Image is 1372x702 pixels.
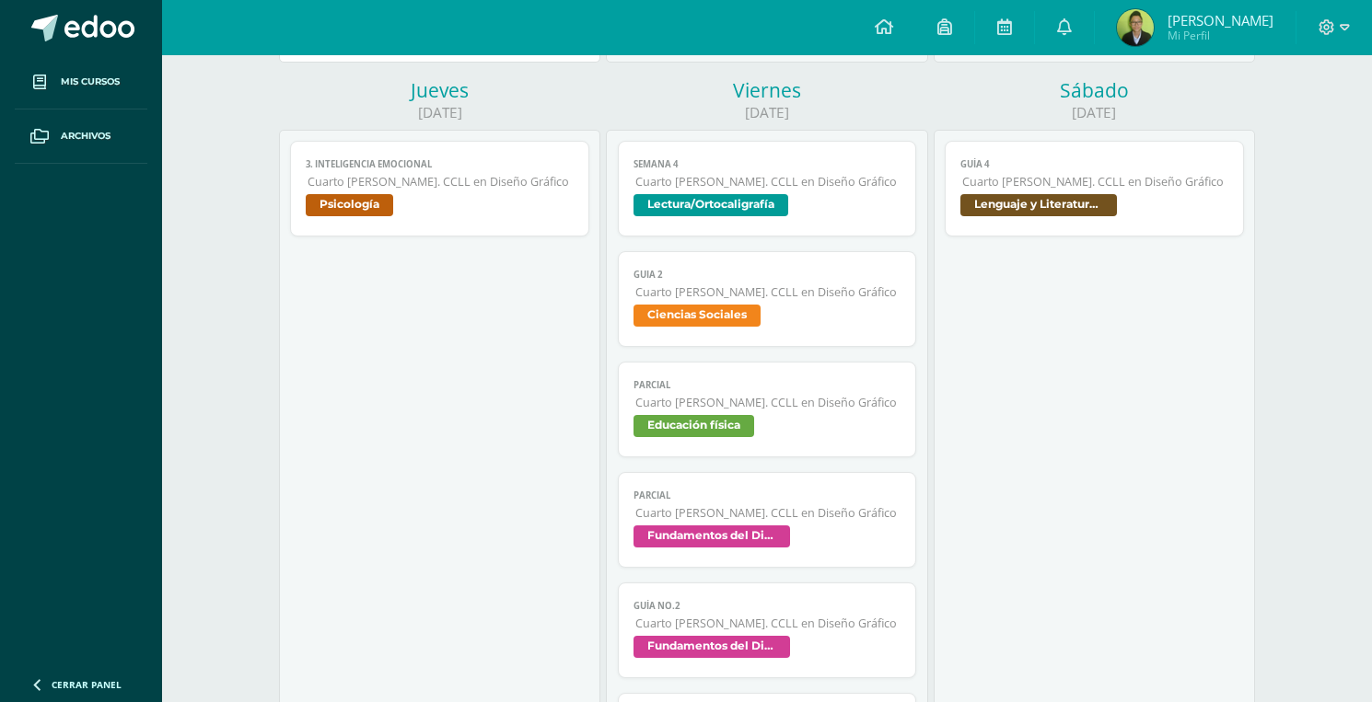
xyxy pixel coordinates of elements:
[279,77,600,103] div: Jueves
[634,636,790,658] span: Fundamentos del Diseño
[945,141,1244,236] a: Guía 4Cuarto [PERSON_NAME]. CCLL en Diseño GráficoLenguaje y Literatura 4to.
[960,158,1228,170] span: Guía 4
[960,194,1117,216] span: Lenguaje y Literatura 4to.
[634,600,901,612] span: Guía no.2
[635,284,901,300] span: Cuarto [PERSON_NAME]. CCLL en Diseño Gráfico
[634,158,901,170] span: SEMANA 4
[618,251,917,347] a: Guia 2Cuarto [PERSON_NAME]. CCLL en Diseño GráficoCiencias Sociales
[618,362,917,457] a: ParcialCuarto [PERSON_NAME]. CCLL en Diseño GráficoEducación física
[306,158,574,170] span: 3. Inteligencia emocional
[634,305,761,327] span: Ciencias Sociales
[634,194,788,216] span: Lectura/Ortocaligrafía
[934,103,1255,122] div: [DATE]
[634,525,790,547] span: Fundamentos del Diseño
[1168,28,1273,43] span: Mi Perfil
[306,194,393,216] span: Psicología
[606,77,927,103] div: Viernes
[61,75,120,89] span: Mis cursos
[634,379,901,391] span: Parcial
[635,174,901,190] span: Cuarto [PERSON_NAME]. CCLL en Diseño Gráfico
[635,616,901,631] span: Cuarto [PERSON_NAME]. CCLL en Diseño Gráfico
[635,395,901,410] span: Cuarto [PERSON_NAME]. CCLL en Diseño Gráfico
[1117,9,1154,46] img: b7fed7a5b08e3288e2271a8a47f69db7.png
[618,141,917,236] a: SEMANA 4Cuarto [PERSON_NAME]. CCLL en Diseño GráficoLectura/Ortocaligrafía
[634,489,901,501] span: Parcial
[15,55,147,109] a: Mis cursos
[61,129,110,144] span: Archivos
[15,109,147,164] a: Archivos
[618,582,917,678] a: Guía no.2Cuarto [PERSON_NAME]. CCLL en Diseño GráficoFundamentos del Diseño
[934,77,1255,103] div: Sábado
[290,141,589,236] a: 3. Inteligencia emocionalCuarto [PERSON_NAME]. CCLL en Diseño GráficoPsicología
[279,103,600,122] div: [DATE]
[308,174,574,190] span: Cuarto [PERSON_NAME]. CCLL en Diseño Gráfico
[962,174,1228,190] span: Cuarto [PERSON_NAME]. CCLL en Diseño Gráfico
[52,678,122,691] span: Cerrar panel
[634,269,901,281] span: Guia 2
[1168,11,1273,29] span: [PERSON_NAME]
[635,505,901,521] span: Cuarto [PERSON_NAME]. CCLL en Diseño Gráfico
[634,415,754,437] span: Educación física
[606,103,927,122] div: [DATE]
[618,472,917,568] a: ParcialCuarto [PERSON_NAME]. CCLL en Diseño GráficoFundamentos del Diseño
